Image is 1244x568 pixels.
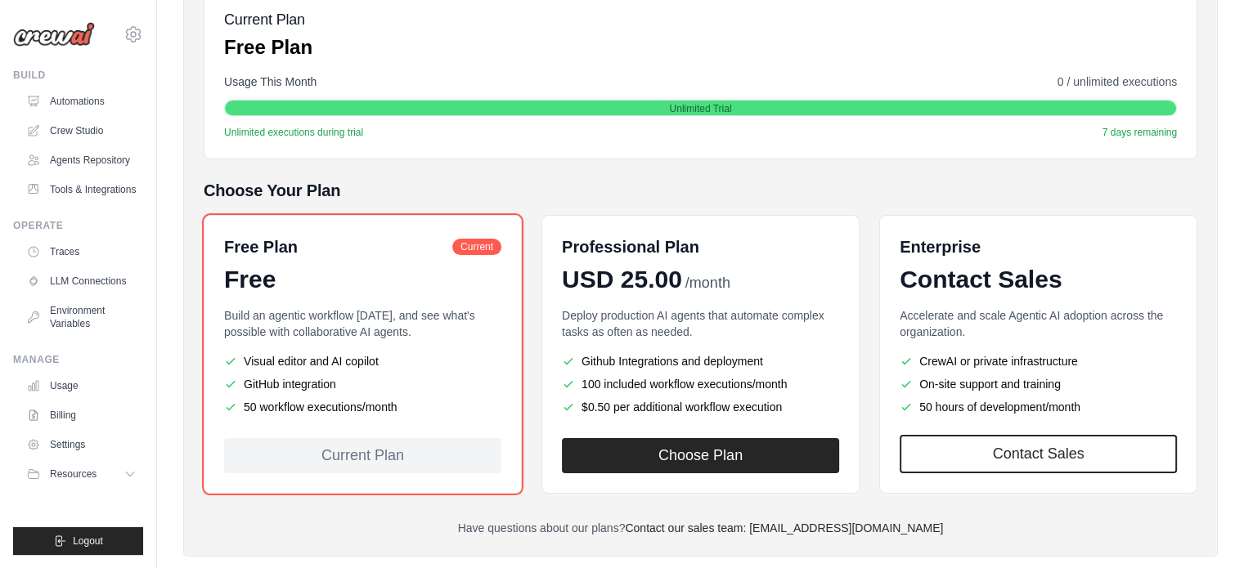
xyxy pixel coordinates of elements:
p: Build an agentic workflow [DATE], and see what's possible with collaborative AI agents. [224,307,501,340]
div: Widget de chat [1162,490,1244,568]
p: Deploy production AI agents that automate complex tasks as often as needed. [562,307,839,340]
h5: Current Plan [224,8,312,31]
li: Github Integrations and deployment [562,353,839,369]
div: Free [224,265,501,294]
a: Tools & Integrations [20,177,143,203]
p: Accelerate and scale Agentic AI adoption across the organization. [900,307,1177,340]
iframe: Chat Widget [1162,490,1244,568]
a: Settings [20,432,143,458]
li: 50 workflow executions/month [224,399,501,415]
div: Contact Sales [900,265,1177,294]
p: Free Plan [224,34,312,60]
button: Choose Plan [562,438,839,473]
a: Automations [20,88,143,114]
p: Have questions about our plans? [204,520,1197,536]
li: On-site support and training [900,376,1177,392]
li: 50 hours of development/month [900,399,1177,415]
a: LLM Connections [20,268,143,294]
li: Visual editor and AI copilot [224,353,501,369]
div: Current Plan [224,438,501,473]
span: /month [685,272,730,294]
h6: Professional Plan [562,235,699,258]
h5: Choose Your Plan [204,179,1197,202]
a: Contact Sales [900,435,1177,473]
span: Logout [73,534,103,548]
span: 0 / unlimited executions [1058,74,1177,90]
a: Crew Studio [20,118,143,144]
a: Traces [20,239,143,265]
a: Agents Repository [20,147,143,173]
button: Logout [13,527,143,555]
a: Billing [20,402,143,428]
h6: Enterprise [900,235,1177,258]
button: Resources [20,461,143,487]
div: Manage [13,353,143,366]
span: USD 25.00 [562,265,682,294]
img: Logo [13,22,95,47]
span: Usage This Month [224,74,317,90]
a: Environment Variables [20,297,143,337]
span: Unlimited Trial [669,102,731,115]
div: Build [13,69,143,82]
span: Current [452,239,501,255]
div: Operate [13,219,143,232]
span: Resources [50,467,97,481]
span: 7 days remaining [1103,126,1177,139]
li: CrewAI or private infrastructure [900,353,1177,369]
li: GitHub integration [224,376,501,392]
span: Unlimited executions during trial [224,126,363,139]
li: $0.50 per additional workflow execution [562,399,839,415]
a: Contact our sales team: [EMAIL_ADDRESS][DOMAIN_NAME] [625,521,943,534]
li: 100 included workflow executions/month [562,376,839,392]
a: Usage [20,373,143,399]
h6: Free Plan [224,235,298,258]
